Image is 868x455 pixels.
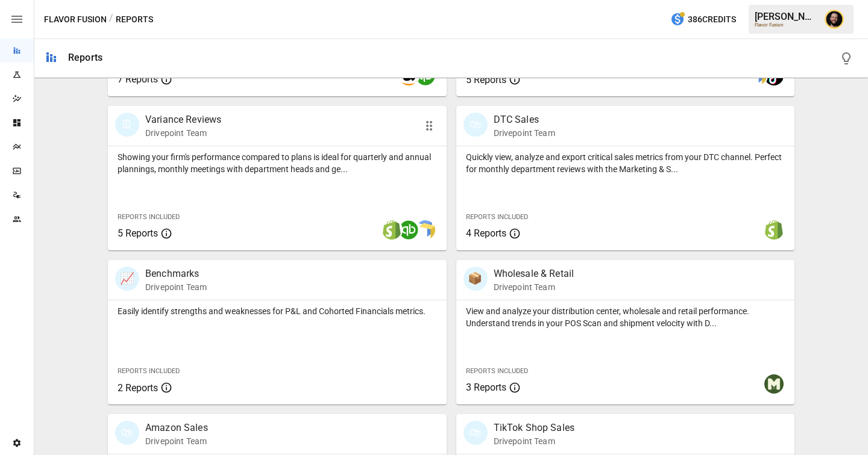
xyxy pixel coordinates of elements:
p: Quickly view, analyze and export critical sales metrics from your DTC channel. Perfect for monthl... [466,151,785,175]
p: Drivepoint Team [494,281,574,293]
div: / [109,12,113,27]
div: 🛍 [464,421,488,445]
p: View and analyze your distribution center, wholesale and retail performance. Understand trends in... [466,305,785,329]
div: 🗓 [115,113,139,137]
p: Showing your firm's performance compared to plans is ideal for quarterly and annual plannings, mo... [118,151,437,175]
div: [PERSON_NAME] [755,11,817,22]
p: Drivepoint Team [494,127,555,139]
p: Amazon Sales [145,421,208,435]
span: 5 Reports [118,227,158,239]
span: 7 Reports [118,73,158,85]
div: Flavor Fusion [755,22,817,28]
img: smart model [416,220,435,240]
p: Drivepoint Team [145,435,208,447]
button: 386Credits [665,8,741,31]
span: 5 Reports [466,74,506,85]
img: muffindata [764,374,784,394]
span: Reports Included [466,367,528,375]
span: Reports Included [466,213,528,221]
p: Drivepoint Team [145,281,207,293]
p: Wholesale & Retail [494,267,574,281]
button: Flavor Fusion [44,12,107,27]
img: shopify [764,220,784,240]
p: DTC Sales [494,113,555,127]
p: Drivepoint Team [494,435,575,447]
div: 📦 [464,267,488,291]
span: 4 Reports [466,227,506,239]
div: Reports [68,52,102,63]
p: Easily identify strengths and weaknesses for P&L and Cohorted Financials metrics. [118,305,437,317]
p: Drivepoint Team [145,127,221,139]
span: 3 Reports [466,382,506,393]
span: Reports Included [118,213,180,221]
div: 🛍 [464,113,488,137]
img: quickbooks [399,220,418,240]
img: shopify [382,220,401,240]
button: Ciaran Nugent [817,2,851,36]
div: 📈 [115,267,139,291]
div: 🛍 [115,421,139,445]
span: 2 Reports [118,382,158,394]
span: Reports Included [118,367,180,375]
p: Variance Reviews [145,113,221,127]
p: TikTok Shop Sales [494,421,575,435]
img: Ciaran Nugent [825,10,844,29]
p: Benchmarks [145,267,207,281]
span: 386 Credits [688,12,736,27]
